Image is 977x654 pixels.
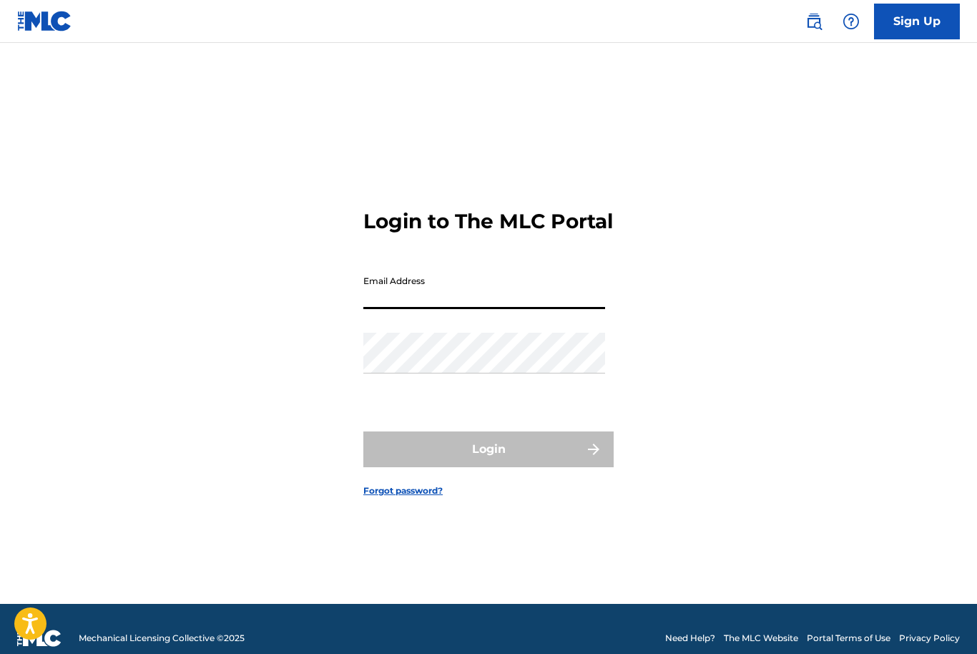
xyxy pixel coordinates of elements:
[17,11,72,31] img: MLC Logo
[807,632,890,645] a: Portal Terms of Use
[874,4,960,39] a: Sign Up
[363,484,443,497] a: Forgot password?
[724,632,798,645] a: The MLC Website
[665,632,715,645] a: Need Help?
[79,632,245,645] span: Mechanical Licensing Collective © 2025
[363,209,613,234] h3: Login to The MLC Portal
[805,13,823,30] img: search
[843,13,860,30] img: help
[800,7,828,36] a: Public Search
[837,7,865,36] div: Help
[899,632,960,645] a: Privacy Policy
[17,630,62,647] img: logo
